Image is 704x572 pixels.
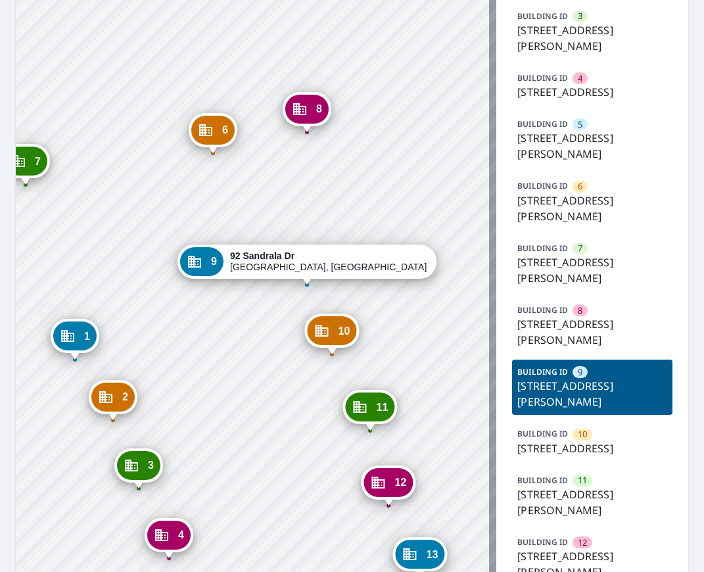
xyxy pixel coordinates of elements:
[517,22,667,54] p: [STREET_ADDRESS][PERSON_NAME]
[517,487,667,518] p: [STREET_ADDRESS][PERSON_NAME]
[517,366,568,377] p: BUILDING ID
[517,441,667,456] p: [STREET_ADDRESS]
[178,530,184,540] span: 4
[517,378,667,410] p: [STREET_ADDRESS][PERSON_NAME]
[517,118,568,130] p: BUILDING ID
[376,402,388,412] span: 11
[1,144,50,185] div: Dropped pin, building 7, Commercial property, 7343 Reynolds Crossing Dr Reynoldsburg, OH 43068
[517,130,667,162] p: [STREET_ADDRESS][PERSON_NAME]
[578,304,582,317] span: 8
[517,254,667,286] p: [STREET_ADDRESS][PERSON_NAME]
[578,72,582,85] span: 4
[394,477,406,487] span: 12
[578,428,587,441] span: 10
[145,518,193,559] div: Dropped pin, building 4, Commercial property, 115 Sandrala Dr Reynoldsburg, OH 43068
[177,245,436,285] div: Dropped pin, building 9, Commercial property, 92 Sandrala Dr Reynoldsburg, OH 43068
[35,156,41,166] span: 7
[304,314,359,354] div: Dropped pin, building 10, Commercial property, 100 Sandrala Dr Reynoldsburg, OH 43068
[578,180,582,193] span: 6
[338,326,350,336] span: 10
[517,180,568,191] p: BUILDING ID
[517,243,568,254] p: BUILDING ID
[283,92,331,133] div: Dropped pin, building 8, Commercial property, 7355 Reynolds Crossing Dr Reynoldsburg, OH 43068
[578,118,582,131] span: 5
[211,256,217,266] span: 9
[89,380,137,421] div: Dropped pin, building 2, Commercial property, 91 Sandrala Dr Reynoldsburg, OH 43068
[517,304,568,316] p: BUILDING ID
[578,242,582,254] span: 7
[122,392,128,402] span: 2
[230,250,294,261] strong: 92 Sandrala Dr
[316,104,322,114] span: 8
[361,465,415,506] div: Dropped pin, building 12, Commercial property, 116 Sandrala Dr Reynoldsburg, OH 43068
[84,331,90,341] span: 1
[51,319,99,360] div: Dropped pin, building 1, Commercial property, 91 Sandrala Dr Reynoldsburg, OH 43068
[230,250,427,273] div: [GEOGRAPHIC_DATA], [GEOGRAPHIC_DATA] 43068
[578,536,587,549] span: 12
[578,10,582,22] span: 3
[342,390,397,431] div: Dropped pin, building 11, Commercial property, 108 Sandrala Dr Reynoldsburg, OH 43068
[189,113,237,154] div: Dropped pin, building 6, Commercial property, 7349 Reynolds Crossing Dr Reynoldsburg, OH 43068
[517,428,568,439] p: BUILDING ID
[578,474,587,487] span: 11
[517,316,667,348] p: [STREET_ADDRESS][PERSON_NAME]
[517,72,568,83] p: BUILDING ID
[517,84,667,100] p: [STREET_ADDRESS]
[517,475,568,486] p: BUILDING ID
[148,460,154,470] span: 3
[222,125,228,135] span: 6
[578,366,582,379] span: 9
[426,550,438,560] span: 13
[517,193,667,224] p: [STREET_ADDRESS][PERSON_NAME]
[517,536,568,548] p: BUILDING ID
[114,448,163,489] div: Dropped pin, building 3, Commercial property, 107 Sandrala Dr Reynoldsburg, OH 43068
[517,11,568,22] p: BUILDING ID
